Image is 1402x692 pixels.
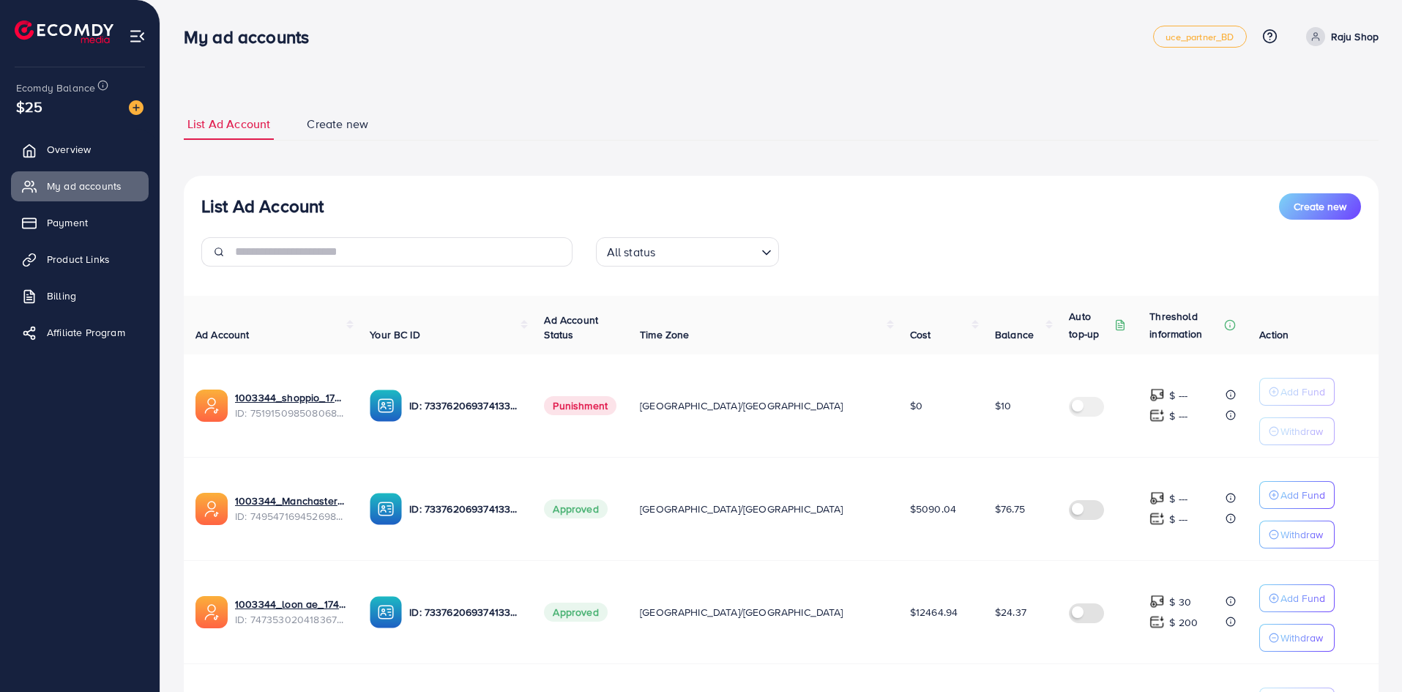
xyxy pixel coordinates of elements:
img: menu [129,28,146,45]
p: $ --- [1169,490,1187,507]
span: [GEOGRAPHIC_DATA]/[GEOGRAPHIC_DATA] [640,398,843,413]
span: Punishment [544,396,616,415]
button: Add Fund [1259,584,1335,612]
p: ID: 7337620693741338625 [409,603,521,621]
p: Withdraw [1280,526,1323,543]
a: uce_partner_BD [1153,26,1246,48]
p: $ 200 [1169,614,1198,631]
span: Overview [47,142,91,157]
span: Time Zone [640,327,689,342]
span: [GEOGRAPHIC_DATA]/[GEOGRAPHIC_DATA] [640,502,843,516]
img: top-up amount [1149,491,1165,506]
p: $ 30 [1169,593,1191,611]
p: ID: 7337620693741338625 [409,500,521,518]
img: ic-ads-acc.e4c84228.svg [195,596,228,628]
span: $24.37 [995,605,1026,620]
button: Add Fund [1259,481,1335,509]
p: Raju Shop [1331,28,1379,45]
span: My ad accounts [47,179,122,193]
span: Affiliate Program [47,325,125,340]
span: uce_partner_BD [1166,32,1234,42]
a: Overview [11,135,149,164]
span: Cost [910,327,931,342]
img: top-up amount [1149,387,1165,403]
iframe: Chat [1340,626,1391,681]
span: All status [604,242,659,263]
div: <span class='underline'>1003344_loon ae_1740066863007</span></br>7473530204183674896 [235,597,346,627]
img: top-up amount [1149,594,1165,609]
p: Add Fund [1280,589,1325,607]
p: ID: 7337620693741338625 [409,397,521,414]
div: <span class='underline'>1003344_shoppio_1750688962312</span></br>7519150985080684551 [235,390,346,420]
img: ic-ba-acc.ded83a64.svg [370,493,402,525]
span: ID: 7519150985080684551 [235,406,346,420]
button: Add Fund [1259,378,1335,406]
span: Ad Account [195,327,250,342]
span: Ecomdy Balance [16,81,95,95]
img: logo [15,21,113,43]
a: Payment [11,208,149,237]
span: Ad Account Status [544,313,598,342]
span: $10 [995,398,1011,413]
button: Withdraw [1259,521,1335,548]
p: Add Fund [1280,486,1325,504]
span: $5090.04 [910,502,956,516]
p: Withdraw [1280,629,1323,647]
p: Threshold information [1149,308,1221,343]
span: Create new [307,116,368,133]
img: image [129,100,143,115]
button: Withdraw [1259,417,1335,445]
img: ic-ba-acc.ded83a64.svg [370,390,402,422]
img: top-up amount [1149,511,1165,527]
p: $ --- [1169,407,1187,425]
span: Balance [995,327,1034,342]
a: 1003344_shoppio_1750688962312 [235,390,346,405]
span: ID: 7495471694526988304 [235,509,346,524]
p: $ --- [1169,510,1187,528]
input: Search for option [660,239,755,263]
span: List Ad Account [187,116,270,133]
span: Action [1259,327,1289,342]
span: Billing [47,289,76,303]
a: My ad accounts [11,171,149,201]
span: Approved [544,603,607,622]
span: $25 [16,96,42,117]
span: Approved [544,499,607,518]
span: Create new [1294,199,1346,214]
span: Payment [47,215,88,230]
p: $ --- [1169,387,1187,404]
button: Withdraw [1259,624,1335,652]
a: 1003344_loon ae_1740066863007 [235,597,346,611]
a: Raju Shop [1300,27,1379,46]
img: top-up amount [1149,614,1165,630]
span: ID: 7473530204183674896 [235,612,346,627]
span: [GEOGRAPHIC_DATA]/[GEOGRAPHIC_DATA] [640,605,843,620]
p: Add Fund [1280,383,1325,401]
img: top-up amount [1149,408,1165,423]
img: ic-ads-acc.e4c84228.svg [195,493,228,525]
span: $12464.94 [910,605,958,620]
a: Billing [11,281,149,310]
span: Your BC ID [370,327,420,342]
img: ic-ads-acc.e4c84228.svg [195,390,228,422]
div: Search for option [596,237,779,267]
div: <span class='underline'>1003344_Manchaster_1745175503024</span></br>7495471694526988304 [235,494,346,524]
a: 1003344_Manchaster_1745175503024 [235,494,346,508]
span: $76.75 [995,502,1025,516]
p: Auto top-up [1069,308,1111,343]
img: ic-ba-acc.ded83a64.svg [370,596,402,628]
button: Create new [1279,193,1361,220]
h3: My ad accounts [184,26,321,48]
span: $0 [910,398,922,413]
p: Withdraw [1280,423,1323,440]
a: Affiliate Program [11,318,149,347]
span: Product Links [47,252,110,267]
h3: List Ad Account [201,196,324,217]
a: Product Links [11,245,149,274]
